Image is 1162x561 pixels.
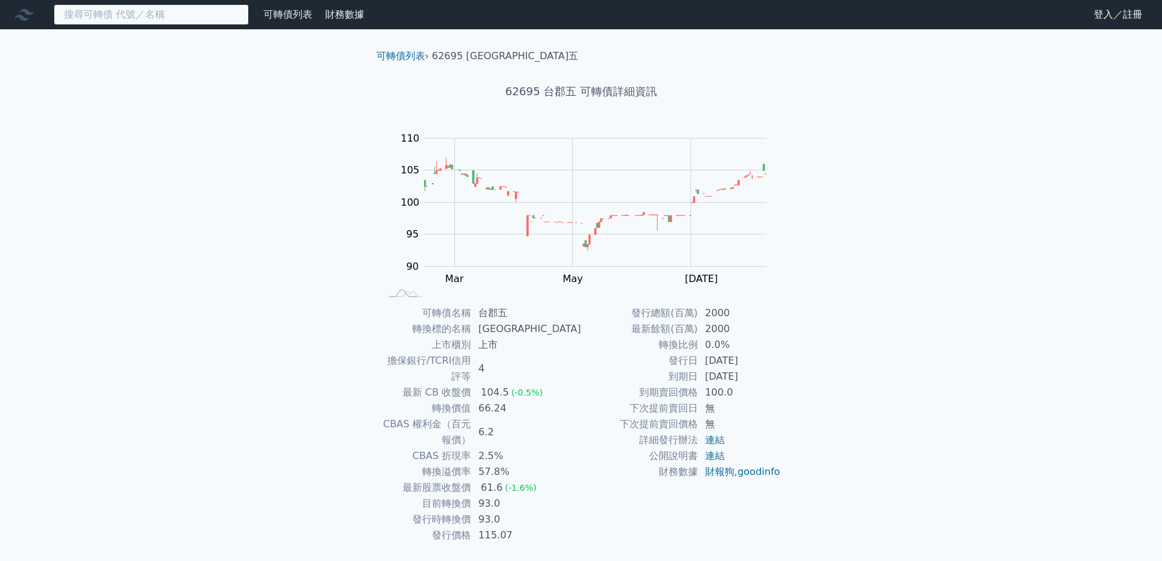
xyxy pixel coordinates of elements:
[581,448,698,464] td: 公開說明書
[581,321,698,337] td: 最新餘額(百萬)
[406,228,418,240] tspan: 95
[54,4,249,25] input: 搜尋可轉債 代號／名稱
[381,512,472,527] td: 發行時轉換價
[381,385,472,400] td: 最新 CB 收盤價
[471,353,581,385] td: 4
[381,416,472,448] td: CBAS 權利金（百元報價）
[581,385,698,400] td: 到期賣回價格
[511,388,543,397] span: (-0.5%)
[581,400,698,416] td: 下次提前賣回日
[471,448,581,464] td: 2.5%
[581,337,698,353] td: 轉換比例
[471,321,581,337] td: [GEOGRAPHIC_DATA]
[698,305,781,321] td: 2000
[395,132,785,284] g: Chart
[471,305,581,321] td: 台郡五
[478,385,511,400] div: 104.5
[698,385,781,400] td: 100.0
[471,496,581,512] td: 93.0
[698,353,781,369] td: [DATE]
[381,480,472,496] td: 最新股票收盤價
[698,321,781,337] td: 2000
[581,432,698,448] td: 詳細發行辦法
[685,273,718,284] tspan: [DATE]
[401,132,420,144] tspan: 110
[737,466,780,477] a: goodinfo
[471,416,581,448] td: 6.2
[581,305,698,321] td: 發行總額(百萬)
[562,273,583,284] tspan: May
[705,466,734,477] a: 財報狗
[698,337,781,353] td: 0.0%
[471,400,581,416] td: 66.24
[367,83,796,100] h1: 62695 台郡五 可轉債詳細資訊
[698,416,781,432] td: 無
[471,464,581,480] td: 57.8%
[445,273,464,284] tspan: Mar
[698,400,781,416] td: 無
[264,9,312,20] a: 可轉債列表
[581,464,698,480] td: 財務數據
[505,483,537,493] span: (-1.6%)
[581,353,698,369] td: 發行日
[381,353,472,385] td: 擔保銀行/TCRI信用評等
[381,448,472,464] td: CBAS 折現率
[381,305,472,321] td: 可轉債名稱
[471,512,581,527] td: 93.0
[705,450,725,461] a: 連結
[381,337,472,353] td: 上市櫃別
[376,49,429,63] li: ›
[698,464,781,480] td: ,
[471,527,581,543] td: 115.07
[471,337,581,353] td: 上市
[376,50,425,62] a: 可轉債列表
[381,496,472,512] td: 目前轉換價
[432,49,578,63] li: 62695 [GEOGRAPHIC_DATA]五
[381,464,472,480] td: 轉換溢價率
[325,9,364,20] a: 財務數據
[401,197,420,208] tspan: 100
[381,527,472,543] td: 發行價格
[381,321,472,337] td: 轉換標的名稱
[478,480,505,496] div: 61.6
[406,261,418,272] tspan: 90
[381,400,472,416] td: 轉換價值
[581,369,698,385] td: 到期日
[1084,5,1152,24] a: 登入／註冊
[401,164,420,176] tspan: 105
[705,434,725,446] a: 連結
[581,416,698,432] td: 下次提前賣回價格
[698,369,781,385] td: [DATE]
